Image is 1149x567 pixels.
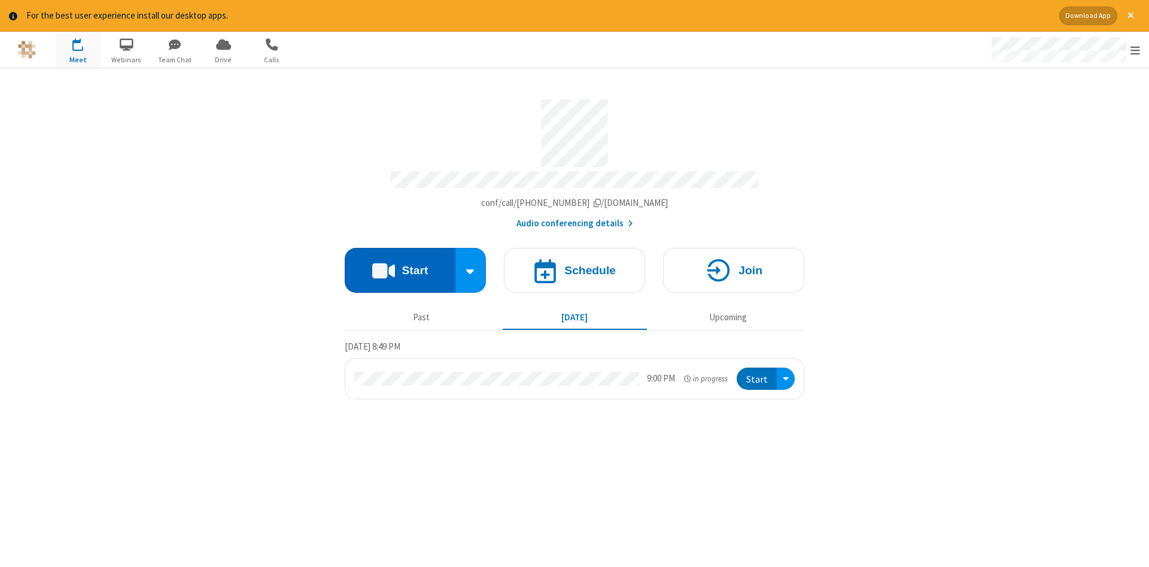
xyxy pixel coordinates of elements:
[738,265,762,276] h4: Join
[250,54,294,65] span: Calls
[56,54,101,65] span: Meet
[4,32,49,68] button: Logo
[980,32,1149,68] div: Open menu
[684,373,728,384] em: in progress
[737,368,777,390] button: Start
[26,9,1050,23] div: For the best user experience install our desktop apps.
[564,265,616,276] h4: Schedule
[345,248,455,293] button: Start
[647,372,675,386] div: 9:00 PM
[777,368,795,390] div: Open menu
[402,265,428,276] h4: Start
[663,248,804,293] button: Join
[504,248,645,293] button: Schedule
[345,339,804,399] section: Today's Meetings
[349,307,494,329] button: Past
[18,41,36,59] img: QA Selenium DO NOT DELETE OR CHANGE
[345,90,804,230] section: Account details
[503,307,647,329] button: [DATE]
[201,54,246,65] span: Drive
[1121,7,1140,25] button: Close alert
[153,54,197,65] span: Team Chat
[455,248,487,293] div: Start conference options
[656,307,800,329] button: Upcoming
[104,54,149,65] span: Webinars
[1059,7,1117,25] button: Download App
[481,197,668,208] span: Copy my meeting room link
[516,217,633,231] button: Audio conferencing details
[481,196,668,210] button: Copy my meeting room linkCopy my meeting room link
[81,38,89,47] div: 1
[345,341,400,352] span: [DATE] 8:49 PM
